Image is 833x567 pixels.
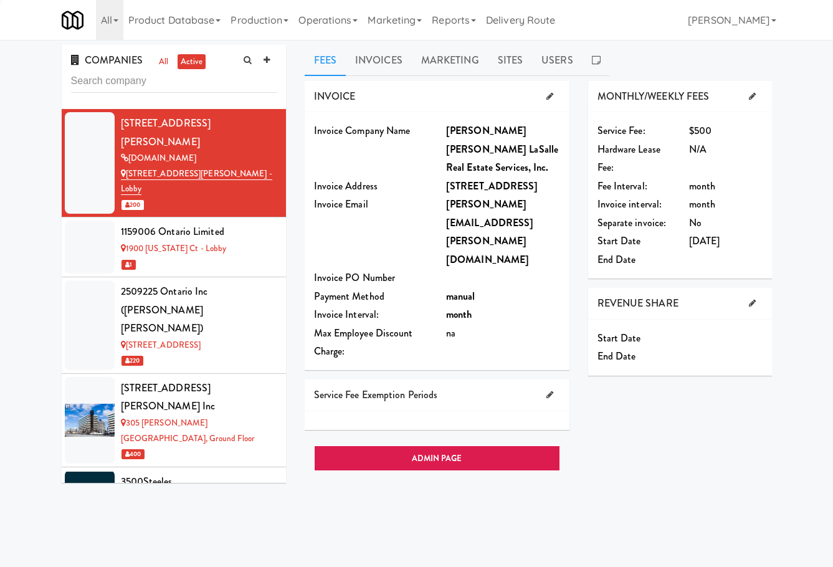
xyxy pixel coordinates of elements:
[314,179,378,193] span: Invoice Address
[597,197,662,211] span: Invoice interval:
[71,70,277,93] input: Search company
[121,339,201,351] a: [STREET_ADDRESS]
[121,472,277,491] div: 3500Steeles
[62,374,286,467] li: [STREET_ADDRESS][PERSON_NAME] Inc305 [PERSON_NAME][GEOGRAPHIC_DATA], Ground Floor 400
[305,45,346,76] a: Fees
[121,379,277,416] div: [STREET_ADDRESS][PERSON_NAME] Inc
[597,252,636,267] span: End Date
[689,214,763,232] div: No
[314,326,413,359] span: Max Employee Discount Charge:
[62,9,83,31] img: Micromart
[597,349,636,363] span: End Date
[314,289,384,303] span: Payment Method
[446,123,558,174] b: [PERSON_NAME] [PERSON_NAME] LaSalle Real Estate Services, Inc.
[597,123,645,138] span: Service Fee:
[121,114,277,151] div: [STREET_ADDRESS][PERSON_NAME]
[314,388,438,402] span: Service Fee Exemption Periods
[62,277,286,374] li: 2509225 Ontario Inc ([PERSON_NAME] [PERSON_NAME])[STREET_ADDRESS] 220
[446,289,475,303] b: manual
[121,168,272,196] a: [STREET_ADDRESS][PERSON_NAME] - Lobby
[121,282,277,338] div: 2509225 Ontario Inc ([PERSON_NAME] [PERSON_NAME])
[597,296,678,310] span: REVENUE SHARE
[488,45,533,76] a: Sites
[446,179,538,193] b: [STREET_ADDRESS]
[689,179,716,193] span: month
[597,234,641,248] span: Start Date
[121,222,277,241] div: 1159006 Ontario Limited
[156,54,171,70] a: all
[121,449,145,459] span: 400
[532,45,583,76] a: Users
[178,54,206,70] a: active
[314,445,560,472] a: ADMIN PAGE
[689,197,716,211] span: month
[121,242,227,254] a: 1900 [US_STATE] Ct - Lobby
[597,89,710,103] span: MONTHLY/WEEKLY FEES
[446,197,534,267] b: [PERSON_NAME][EMAIL_ADDRESS][PERSON_NAME][DOMAIN_NAME]
[597,216,667,230] span: Separate invoice:
[689,123,712,138] span: $500
[121,151,277,166] div: [DOMAIN_NAME]
[597,179,647,193] span: Fee Interval:
[314,89,356,103] span: INVOICE
[121,417,255,444] a: 305 [PERSON_NAME][GEOGRAPHIC_DATA], Ground Floor
[314,270,396,285] span: Invoice PO Number
[121,356,143,366] span: 220
[346,45,412,76] a: Invoices
[314,197,368,211] span: Invoice Email
[121,200,144,210] span: 200
[62,109,286,217] li: [STREET_ADDRESS][PERSON_NAME][DOMAIN_NAME][STREET_ADDRESS][PERSON_NAME] - Lobby 200
[314,307,379,322] span: Invoice Interval:
[597,331,641,345] span: Start Date
[62,217,286,277] li: 1159006 Ontario Limited1900 [US_STATE] Ct - Lobby 1
[689,234,720,248] span: [DATE]
[689,142,707,156] span: N/A
[314,123,411,138] span: Invoice Company Name
[121,260,136,270] span: 1
[62,467,286,527] li: 3500SteelesMarket @ 3500 Steeles(Right) 300
[71,53,143,67] span: COMPANIES
[597,142,660,175] span: Hardware Lease Fee:
[412,45,488,76] a: Marketing
[446,324,560,343] div: na
[446,307,472,322] b: month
